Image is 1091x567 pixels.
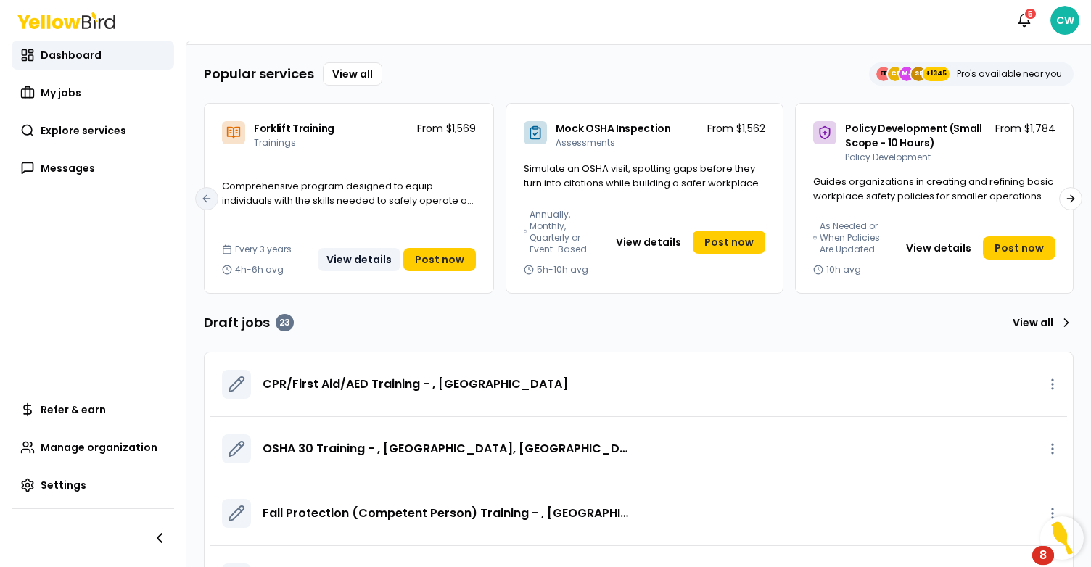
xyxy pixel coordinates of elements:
[41,478,86,492] span: Settings
[41,123,126,138] span: Explore services
[263,440,634,458] a: OSHA 30 Training - , [GEOGRAPHIC_DATA], [GEOGRAPHIC_DATA] 98290
[995,121,1055,136] p: From $1,784
[323,62,382,86] a: View all
[41,440,157,455] span: Manage organization
[12,433,174,462] a: Manage organization
[530,209,596,255] span: Annually, Monthly, Quarterly or Event-Based
[820,220,885,255] span: As Needed or When Policies Are Updated
[235,264,284,276] span: 4h-6h avg
[704,235,754,249] span: Post now
[607,231,690,254] button: View details
[897,236,980,260] button: View details
[556,121,671,136] span: Mock OSHA Inspection
[41,48,102,62] span: Dashboard
[41,86,81,100] span: My jobs
[1024,7,1037,20] div: 5
[1007,311,1074,334] a: View all
[254,136,296,149] span: Trainings
[417,121,476,136] p: From $1,569
[983,236,1055,260] a: Post now
[888,67,902,81] span: CE
[1040,516,1084,560] button: Open Resource Center, 8 new notifications
[876,67,891,81] span: EE
[41,402,106,417] span: Refer & earn
[556,136,615,149] span: Assessments
[813,175,1054,217] span: Guides organizations in creating and refining basic workplace safety policies for smaller operati...
[276,314,294,331] div: 23
[845,121,981,150] span: Policy Development (Small Scope - 10 Hours)
[263,505,634,522] a: Fall Protection (Competent Person) Training - , [GEOGRAPHIC_DATA]
[707,121,765,136] p: From $1,562
[41,161,95,175] span: Messages
[12,395,174,424] a: Refer & earn
[204,64,314,84] h3: Popular services
[845,151,931,163] span: Policy Development
[1010,6,1039,35] button: 5
[1050,6,1079,35] span: CW
[524,162,761,190] span: Simulate an OSHA visit, spotting gaps before they turn into citations while building a safer work...
[899,67,914,81] span: MJ
[254,121,334,136] span: Forklift Training
[995,241,1044,255] span: Post now
[693,231,765,254] a: Post now
[12,116,174,145] a: Explore services
[12,41,174,70] a: Dashboard
[12,154,174,183] a: Messages
[826,264,861,276] span: 10h avg
[957,68,1062,80] p: Pro's available near you
[911,67,926,81] span: SE
[403,248,476,271] a: Post now
[12,78,174,107] a: My jobs
[204,313,294,333] h3: Draft jobs
[222,179,474,221] span: Comprehensive program designed to equip individuals with the skills needed to safely operate a fo...
[415,252,464,267] span: Post now
[926,67,947,81] span: +1345
[263,376,568,393] a: CPR/First Aid/AED Training - , [GEOGRAPHIC_DATA]
[12,471,174,500] a: Settings
[235,244,292,255] span: Every 3 years
[537,264,588,276] span: 5h-10h avg
[318,248,400,271] button: View details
